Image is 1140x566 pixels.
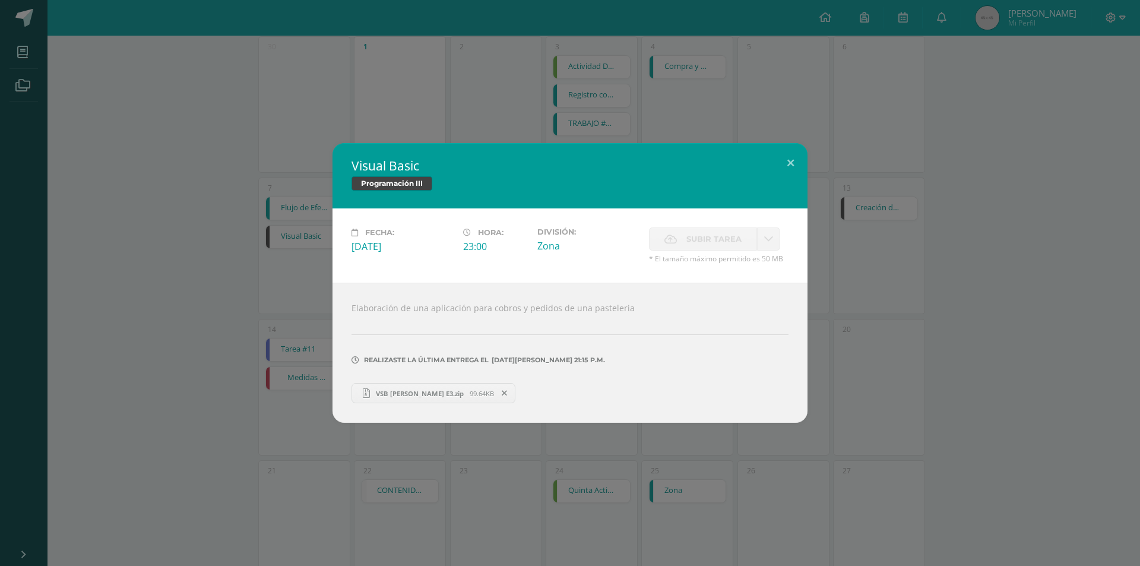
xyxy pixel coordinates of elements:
label: División: [537,227,639,236]
div: [DATE] [351,240,454,253]
div: 23:00 [463,240,528,253]
span: Subir tarea [686,228,742,250]
a: VSB [PERSON_NAME] E3.zip 99.64KB [351,383,515,403]
span: Fecha: [365,228,394,237]
div: Zona [537,239,639,252]
h2: Visual Basic [351,157,788,174]
button: Close (Esc) [774,143,807,184]
span: Remover entrega [495,387,515,400]
span: VSB [PERSON_NAME] E3.zip [370,389,470,398]
label: La fecha de entrega ha expirado [649,227,757,251]
span: Realizaste la última entrega el [364,356,489,364]
span: * El tamaño máximo permitido es 50 MB [649,254,788,264]
div: Elaboración de una aplicación para cobros y pedidos de una pasteleria [332,283,807,423]
a: La fecha de entrega ha expirado [757,227,780,251]
span: 99.64KB [470,389,494,398]
span: Programación III [351,176,432,191]
span: Hora: [478,228,503,237]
